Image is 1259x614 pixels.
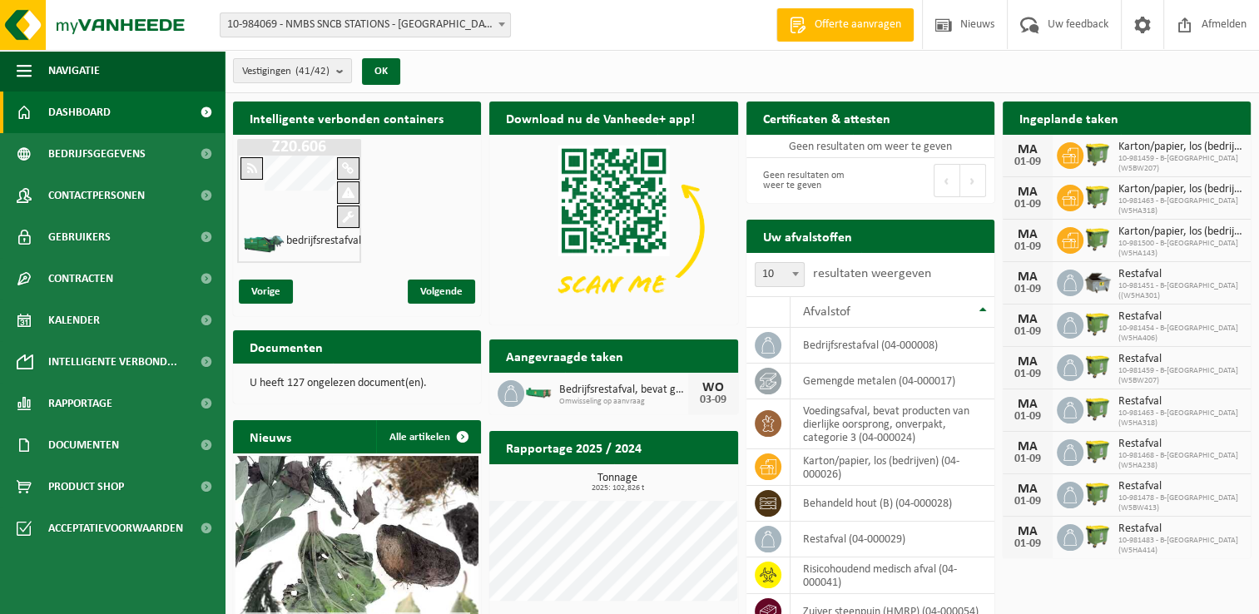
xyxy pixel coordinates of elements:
div: 01-09 [1011,411,1044,423]
span: Volgende [408,280,475,304]
div: MA [1011,186,1044,199]
span: Restafval [1118,353,1242,366]
div: 01-09 [1011,284,1044,295]
div: MA [1011,355,1044,369]
div: 01-09 [1011,326,1044,338]
div: MA [1011,228,1044,241]
button: OK [362,58,400,85]
span: Vorige [239,280,293,304]
span: Dashboard [48,92,111,133]
button: Vestigingen(41/42) [233,58,352,83]
img: WB-1100-HPE-GN-51 [1083,437,1112,465]
td: karton/papier, los (bedrijven) (04-000026) [791,449,994,486]
img: WB-1100-HPE-GN-51 [1083,225,1112,253]
span: 10 [755,262,805,287]
td: Geen resultaten om weer te geven [746,135,994,158]
img: WB-1100-HPE-GN-50 [1083,394,1112,423]
div: Geen resultaten om weer te geven [755,162,862,199]
span: Acceptatievoorwaarden [48,508,183,549]
h2: Ingeplande taken [1003,102,1135,134]
td: risicohoudend medisch afval (04-000041) [791,557,994,594]
h3: Tonnage [498,473,737,493]
img: WB-1100-HPE-GN-50 [1083,522,1112,550]
h2: Uw afvalstoffen [746,220,869,252]
span: 2025: 102,826 t [498,484,737,493]
a: Offerte aanvragen [776,8,914,42]
div: MA [1011,525,1044,538]
span: Intelligente verbond... [48,341,177,383]
span: Restafval [1118,395,1242,409]
count: (41/42) [295,66,330,77]
img: WB-1100-HPE-GN-50 [1083,479,1112,508]
span: 10-981459 - B-[GEOGRAPHIC_DATA] (W5BW207) [1118,154,1242,174]
div: MA [1011,483,1044,496]
span: Contracten [48,258,113,300]
span: 10-981500 - B-[GEOGRAPHIC_DATA] (W5HA143) [1118,239,1242,259]
img: WB-1100-HPE-GN-50 [1083,309,1112,338]
span: Restafval [1118,438,1242,451]
span: 10-981459 - B-[GEOGRAPHIC_DATA] (W5BW207) [1118,366,1242,386]
span: 10-981478 - B-[GEOGRAPHIC_DATA] (W5BW413) [1118,493,1242,513]
span: Rapportage [48,383,112,424]
h2: Rapportage 2025 / 2024 [489,431,658,463]
h4: bedrijfsrestafval [286,235,361,247]
td: bedrijfsrestafval (04-000008) [791,328,994,364]
p: U heeft 127 ongelezen document(en). [250,378,464,389]
span: Karton/papier, los (bedrijven) [1118,183,1242,196]
span: 10 [756,263,804,286]
td: voedingsafval, bevat producten van dierlijke oorsprong, onverpakt, categorie 3 (04-000024) [791,399,994,449]
span: 10-981468 - B-[GEOGRAPHIC_DATA] (W5HA238) [1118,451,1242,471]
div: MA [1011,398,1044,411]
h2: Nieuws [233,420,308,453]
div: 01-09 [1011,538,1044,550]
span: Vestigingen [242,59,330,84]
span: 10-981454 - B-[GEOGRAPHIC_DATA] (W5HA406) [1118,324,1242,344]
div: MA [1011,313,1044,326]
div: 01-09 [1011,496,1044,508]
h2: Certificaten & attesten [746,102,907,134]
div: 01-09 [1011,453,1044,465]
div: 01-09 [1011,199,1044,210]
span: Restafval [1118,522,1242,536]
span: Bedrijfsgegevens [48,133,146,175]
span: Navigatie [48,50,100,92]
span: Karton/papier, los (bedrijven) [1118,225,1242,239]
span: Restafval [1118,480,1242,493]
td: behandeld hout (B) (04-000028) [791,486,994,522]
span: 10-981451 - B-[GEOGRAPHIC_DATA] ((W5HA301) [1118,281,1242,301]
span: 10-981463 - B-[GEOGRAPHIC_DATA] (W5HA318) [1118,409,1242,428]
h2: Download nu de Vanheede+ app! [489,102,711,134]
span: Karton/papier, los (bedrijven) [1118,141,1242,154]
div: 01-09 [1011,241,1044,253]
img: HK-XZ-20-GN-01 [243,234,285,255]
div: 01-09 [1011,156,1044,168]
td: gemengde metalen (04-000017) [791,364,994,399]
button: Next [960,164,986,197]
img: Download de VHEPlus App [489,135,737,321]
div: MA [1011,440,1044,453]
img: WB-1100-HPE-GN-51 [1083,352,1112,380]
span: 10-984069 - NMBS SNCB STATIONS - SINT-GILLIS [221,13,510,37]
label: resultaten weergeven [813,267,931,280]
span: 10-981463 - B-[GEOGRAPHIC_DATA] (W5HA318) [1118,196,1242,216]
span: Omwisseling op aanvraag [559,397,687,407]
img: WB-1100-HPE-GN-50 [1083,182,1112,210]
span: Gebruikers [48,216,111,258]
span: Restafval [1118,268,1242,281]
h2: Documenten [233,330,340,363]
span: Offerte aanvragen [810,17,905,33]
img: WB-5000-GAL-GY-01 [1083,267,1112,295]
span: Product Shop [48,466,124,508]
div: 03-09 [696,394,730,406]
button: Previous [934,164,960,197]
a: Alle artikelen [376,420,479,453]
span: 10-981483 - B-[GEOGRAPHIC_DATA] (W5HA414) [1118,536,1242,556]
h1: Z20.606 [241,139,357,156]
div: WO [696,381,730,394]
img: WB-1100-HPE-GN-51 [1083,140,1112,168]
span: Contactpersonen [48,175,145,216]
span: Bedrijfsrestafval, bevat geen recycleerbare fracties, verbrandbaar na verkleinin... [559,384,687,397]
span: Documenten [48,424,119,466]
td: restafval (04-000029) [791,522,994,557]
div: 01-09 [1011,369,1044,380]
